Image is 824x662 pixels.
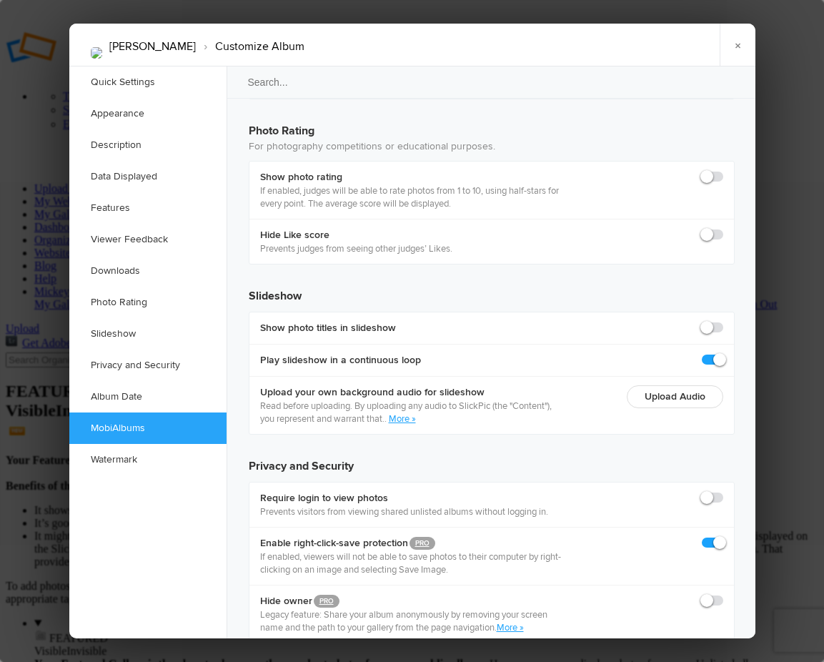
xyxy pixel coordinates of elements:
a: Features [69,192,227,224]
a: PRO [409,537,435,550]
b: Show photo rating [260,170,561,184]
input: Search... [226,66,758,99]
b: Enable right-click-save protection [260,536,561,550]
li: Customize Album [196,34,304,59]
h3: Privacy and Security [249,446,735,475]
a: Data Displayed [69,161,227,192]
b: Hide owner [260,594,561,608]
p: If enabled, judges will be able to rate photos from 1 to 10, using half-stars for every point. Th... [260,184,561,210]
h3: Slideshow [249,276,735,305]
a: Album Date [69,381,227,412]
img: Patrica_Vaught_250819_045.jpg [91,47,102,59]
a: Slideshow [69,318,227,350]
a: More » [497,622,524,633]
p: Read before uploading. By uploading any audio to SlickPic (the "Content"), you represent and warr... [260,400,561,425]
a: Privacy and Security [69,350,227,381]
a: Upload Audio [645,390,705,402]
a: Quick Settings [69,66,227,98]
sp-upload-button: Upload Audio [627,385,723,408]
a: Downloads [69,255,227,287]
a: Description [69,129,227,161]
b: Show photo titles in slideshow [260,321,396,335]
span: .. [382,413,389,425]
a: Photo Rating [69,287,227,318]
a: Watermark [69,444,227,475]
a: Viewer Feedback [69,224,227,255]
a: × [720,24,755,66]
a: Appearance [69,98,227,129]
b: Hide Like score [260,228,452,242]
li: [PERSON_NAME] [109,34,196,59]
a: PRO [314,595,339,608]
a: MobiAlbums [69,412,227,444]
a: More » [389,413,416,425]
h3: Photo Rating [249,111,735,139]
p: Legacy feature: Share your album anonymously by removing your screen name and the path to your ga... [260,608,561,634]
p: If enabled, viewers will not be able to save photos to their computer by right-clicking on an ima... [260,550,561,576]
p: Prevents visitors from viewing shared unlisted albums without logging in. [260,505,548,518]
b: Play slideshow in a continuous loop [260,353,421,367]
b: Require login to view photos [260,491,548,505]
p: For photography competitions or educational purposes. [249,139,735,154]
b: Upload your own background audio for slideshow [260,385,561,400]
p: Prevents judges from seeing other judges’ Likes. [260,242,452,255]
